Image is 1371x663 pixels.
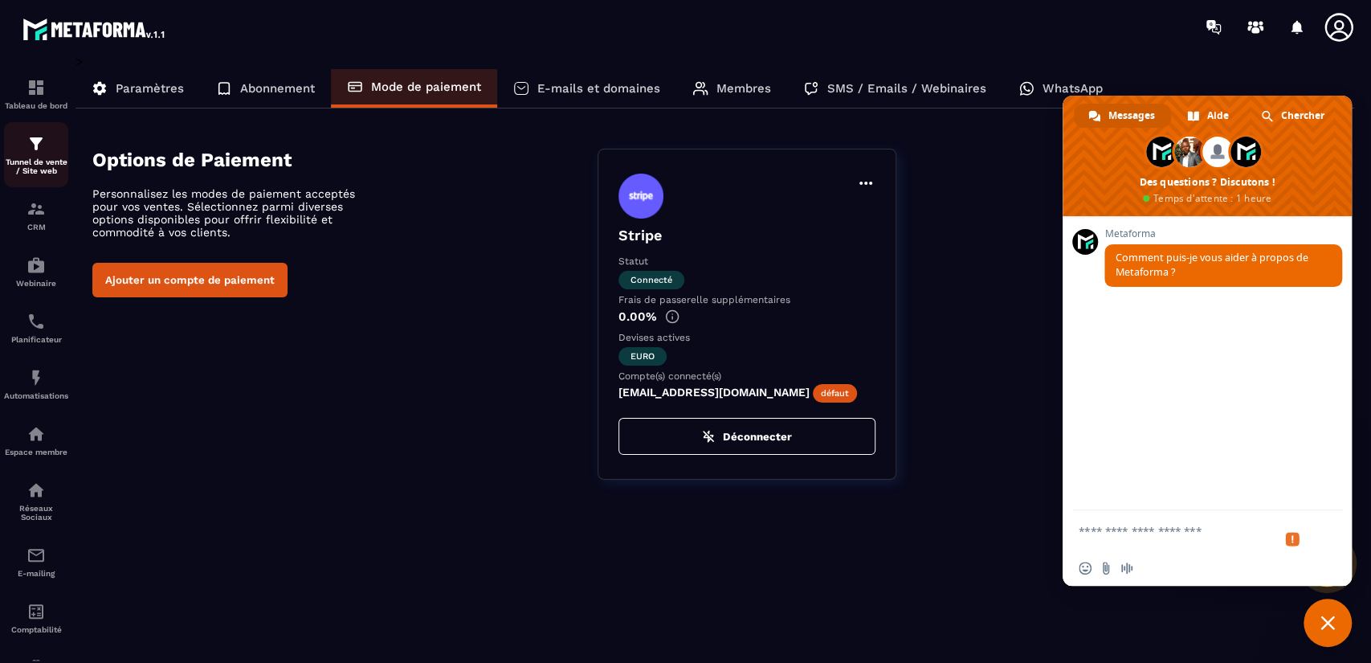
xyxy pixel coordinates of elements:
p: Tunnel de vente / Site web [4,158,68,175]
a: formationformationTunnel de vente / Site web [4,122,68,187]
button: Déconnecter [618,418,875,455]
textarea: Entrez votre message... [1079,510,1304,550]
span: Insérer un emoji [1079,562,1091,575]
span: Comment puis-je vous aider à propos de Metaforma ? [1116,251,1308,279]
p: Frais de passerelle supplémentaires [618,294,875,305]
p: Planificateur [4,335,68,344]
p: Automatisations [4,391,68,400]
a: schedulerschedulerPlanificateur [4,300,68,356]
p: Compte(s) connecté(s) [618,370,875,382]
p: Personnalisez les modes de paiement acceptés pour vos ventes. Sélectionnez parmi diverses options... [92,187,373,239]
a: automationsautomationsWebinaire [4,244,68,300]
img: email [27,546,46,565]
span: Connecté [618,271,684,289]
img: formation [27,199,46,219]
img: formation [27,78,46,97]
p: Statut [618,256,875,267]
img: zap-off.84e09383.svg [702,430,715,443]
span: Chercher [1281,104,1324,128]
a: automationsautomationsAutomatisations [4,356,68,412]
p: E-mails et domaines [537,81,660,96]
img: logo [22,14,167,43]
p: Webinaire [4,279,68,288]
span: défaut [813,384,857,403]
span: Metaforma [1104,228,1342,239]
span: Aide [1207,104,1229,128]
h4: Options de Paiement [92,149,598,171]
p: WhatsApp [1043,81,1103,96]
a: accountantaccountantComptabilité [4,590,68,646]
a: Fermer le chat [1304,599,1352,647]
p: Comptabilité [4,625,68,634]
p: Membres [716,81,771,96]
a: Chercher [1247,104,1340,128]
img: stripe.9bed737a.svg [618,174,663,219]
img: automations [27,256,46,275]
p: E-mailing [4,569,68,578]
p: Stripe [618,227,875,244]
img: automations [27,424,46,444]
a: social-networksocial-networkRéseaux Sociaux [4,469,68,534]
img: social-network [27,481,46,500]
a: Messages [1074,104,1171,128]
span: Envoyer un fichier [1100,562,1112,575]
span: Message audio [1120,562,1133,575]
a: formationformationCRM [4,187,68,244]
p: [EMAIL_ADDRESS][DOMAIN_NAME] [618,386,875,402]
p: Abonnement [240,81,315,96]
img: automations [27,368,46,387]
p: Mode de paiement [371,80,481,94]
p: CRM [4,223,68,231]
span: Messages [1108,104,1155,128]
p: Paramètres [116,81,184,96]
p: SMS / Emails / Webinaires [827,81,986,96]
a: Aide [1173,104,1245,128]
p: 0.00% [618,309,875,324]
img: info-gr.5499bf25.svg [665,309,679,324]
img: accountant [27,602,46,621]
button: Ajouter un compte de paiement [92,263,288,297]
span: euro [618,347,667,366]
img: scheduler [27,312,46,331]
a: formationformationTableau de bord [4,66,68,122]
p: Réseaux Sociaux [4,504,68,522]
a: automationsautomationsEspace membre [4,412,68,469]
p: Espace membre [4,448,68,456]
a: emailemailE-mailing [4,534,68,590]
img: formation [27,134,46,153]
p: Tableau de bord [4,101,68,110]
div: > [75,54,1355,504]
p: Devises actives [618,332,875,343]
